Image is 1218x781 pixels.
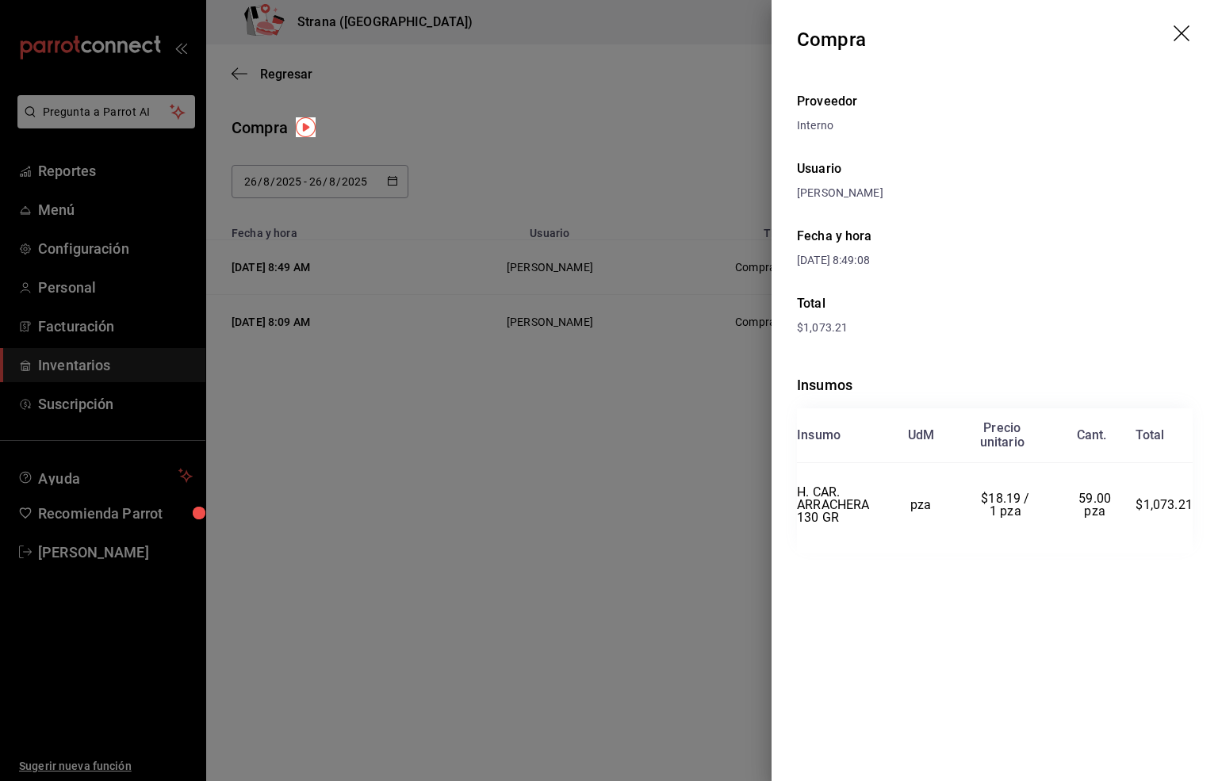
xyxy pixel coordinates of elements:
td: H. CAR. ARRACHERA 130 GR [797,463,885,547]
span: $1,073.21 [1136,497,1193,512]
span: $18.19 / 1 pza [981,491,1033,519]
div: Compra [797,25,866,54]
button: drag [1174,25,1193,44]
div: Total [797,294,1193,313]
div: Insumos [797,374,1193,396]
span: $1,073.21 [797,321,848,334]
div: Usuario [797,159,1193,178]
div: UdM [908,428,935,442]
div: Fecha y hora [797,227,995,246]
div: Total [1136,428,1164,442]
span: 59.00 pza [1078,491,1114,519]
img: Tooltip marker [296,117,316,137]
div: Interno [797,117,1193,134]
div: [PERSON_NAME] [797,185,1193,201]
div: Proveedor [797,92,1193,111]
div: Insumo [797,428,841,442]
div: [DATE] 8:49:08 [797,252,995,269]
div: Cant. [1077,428,1107,442]
div: Precio unitario [980,421,1025,450]
td: pza [885,463,957,547]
